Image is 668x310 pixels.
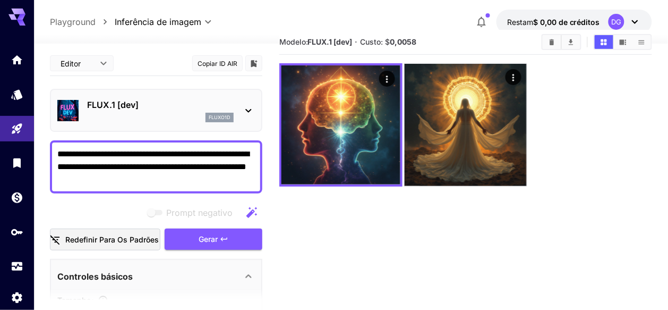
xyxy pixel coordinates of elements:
font: FLUX.1 [dev] [87,99,139,110]
font: Controles básicos [57,271,133,282]
font: Copiar ID AIR [198,60,237,68]
div: Ações [379,71,395,87]
div: Controles básicos [57,264,255,289]
span: Prompts negativos não são compatíveis com o modelo selecionado. [145,206,241,219]
font: · [355,37,358,47]
nav: migalhas de pão [50,15,115,28]
div: Limpar tudoBaixar tudo [542,34,581,50]
font: Redefinir para os padrões [65,235,159,244]
font: Custo: $ [360,37,390,46]
font: Gerar [199,234,218,244]
button: Redefinir para os padrões [50,229,160,250]
font: Editor [61,59,81,68]
font: 0,0058 [390,37,416,46]
img: Z [281,65,400,185]
div: Lar [11,53,23,66]
button: Limpar tudo [543,35,561,49]
font: $ 0,00 de créditos [533,18,600,27]
font: DG [612,18,622,26]
div: Ações [506,69,521,85]
font: Inferência de imagem [115,16,201,27]
div: Biblioteca [11,156,23,170]
div: Chaves de API [11,225,23,239]
font: Modelo: [279,37,308,46]
button: Adicionar à biblioteca [249,57,259,70]
div: Carteira [11,191,23,204]
button: Gerar [165,229,262,250]
font: Restam [507,18,533,27]
div: Uso [11,260,23,273]
button: Copiar ID AIR [192,55,243,71]
button: Baixar tudo [562,35,580,49]
img: Z [405,64,527,186]
div: Configurações [11,291,23,304]
a: Playground [50,15,96,28]
div: Modelos [11,88,23,101]
font: FLUX.1 [dev] [308,37,353,46]
button: Mostrar mídia na visualização de lista [632,35,651,49]
font: Prompt negativo [166,207,233,218]
div: $ 0,00 [507,16,600,28]
font: fluxo1d [209,114,230,120]
div: Parque infantil [11,122,23,136]
button: $ 0,00DG [496,10,652,34]
div: FLUX.1 [dev]fluxo1d [57,94,255,127]
div: Mostrar mídia em visualização em gradeMostrar mídia na visualização de vídeoMostrar mídia na visu... [594,34,652,50]
button: Mostrar mídia em visualização em grade [595,35,613,49]
button: Mostrar mídia na visualização de vídeo [614,35,632,49]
